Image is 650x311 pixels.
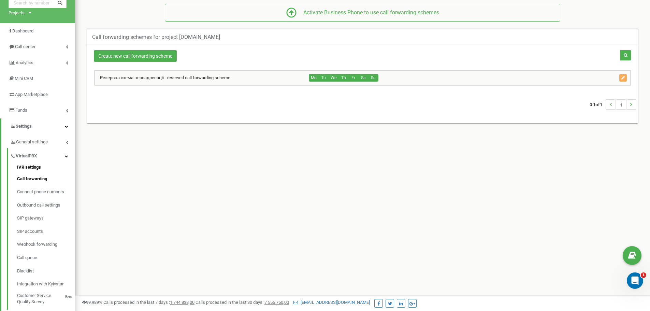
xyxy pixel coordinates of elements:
span: Calls processed in the last 30 days : [196,300,289,305]
span: Dashboard [12,28,33,33]
a: SIP accounts [17,225,75,238]
a: Settings [1,118,75,135]
h5: Call forwarding schemes for project [DOMAIN_NAME] [92,34,220,40]
a: Webhook forwarding [17,238,75,251]
a: Customer Service Quality SurveyBeta [17,291,75,305]
a: Outbound call settings [17,199,75,212]
a: [EMAIL_ADDRESS][DOMAIN_NAME] [293,300,370,305]
button: Th [338,74,349,82]
a: IVR settings [17,164,75,172]
button: Fr [348,74,359,82]
span: General settings [16,139,48,145]
nav: ... [590,93,636,116]
li: 1 [616,99,626,110]
a: Call queue [17,251,75,265]
div: Activate Business Phone to use call forwarding schemes [297,9,439,17]
span: 99,989% [82,300,102,305]
span: Mini CRM [15,76,33,81]
a: Blacklist [17,265,75,278]
span: of [595,101,600,108]
button: Search of forwarding scheme [620,50,631,60]
span: VirtualPBX [16,153,37,159]
div: Projects [9,10,25,16]
u: 7 556 750,00 [264,300,289,305]
span: App Marketplace [15,92,48,97]
button: We [329,74,339,82]
a: General settings [10,134,75,148]
span: Call center [15,44,35,49]
u: 1 744 838,00 [170,300,194,305]
button: Mo [309,74,319,82]
a: Create new call forwarding scheme [94,50,177,62]
span: 1 [641,272,646,278]
a: Резервна схема переадресації - reserved call forwarding scheme [95,75,230,80]
a: Integration with Kyivstar [17,278,75,291]
iframe: Intercom live chat [627,272,643,289]
button: Sa [358,74,369,82]
span: 0-1 1 [590,99,606,110]
span: Calls processed in the last 7 days : [103,300,194,305]
a: SIP gateways [17,212,75,225]
button: Tu [319,74,329,82]
span: Funds [15,108,27,113]
span: Analytics [16,60,33,65]
span: Settings [16,124,32,129]
a: Connect phone numbers [17,185,75,199]
button: Su [368,74,378,82]
a: Call forwarding [17,172,75,186]
a: VirtualPBX [10,148,75,162]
